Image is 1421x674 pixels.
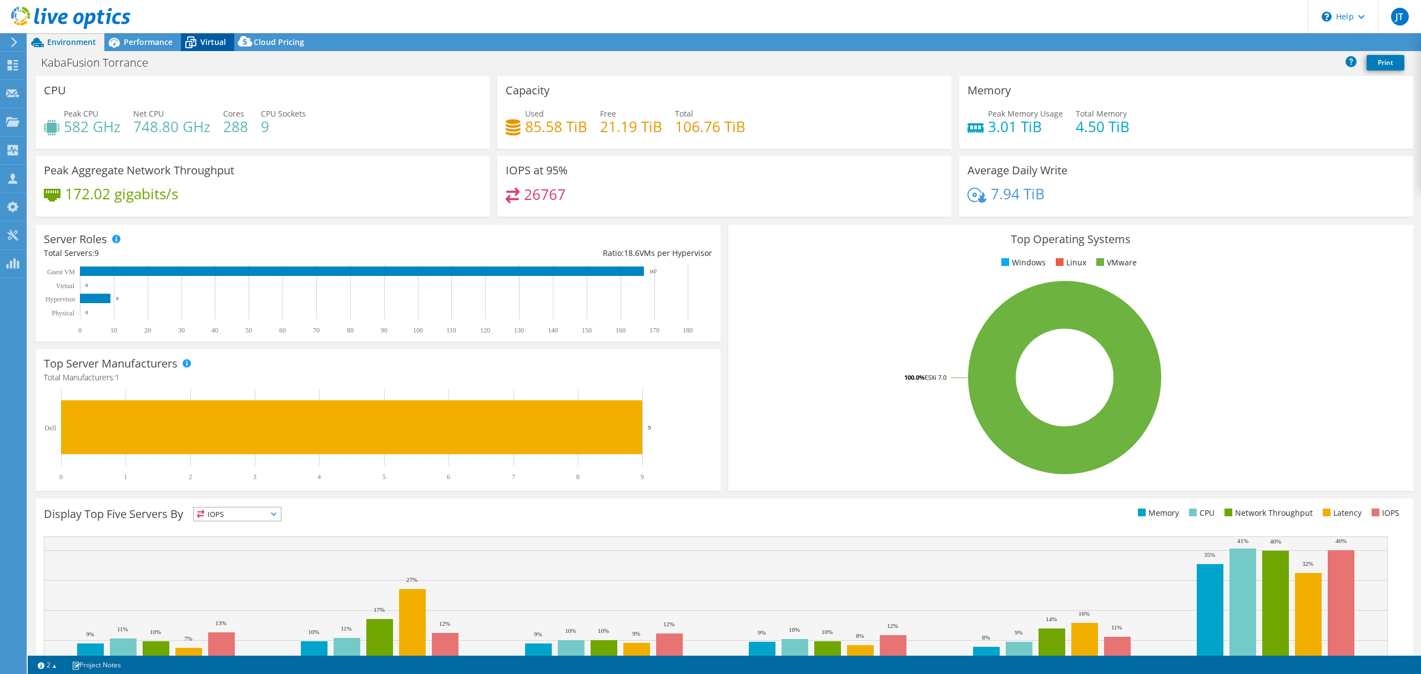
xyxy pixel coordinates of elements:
[600,108,616,119] span: Free
[52,309,74,317] text: Physical
[624,248,639,258] span: 18.6
[649,326,659,334] text: 170
[47,37,96,47] span: Environment
[1322,12,1332,22] svg: \n
[44,84,66,97] h3: CPU
[30,658,64,672] a: 2
[675,108,693,119] span: Total
[904,373,925,381] tspan: 100.0%
[1053,256,1086,269] li: Linux
[1111,624,1122,631] text: 11%
[648,424,651,431] text: 9
[261,120,306,133] h4: 9
[514,326,524,334] text: 130
[64,108,98,119] span: Peak CPU
[1079,610,1090,617] text: 16%
[1204,551,1215,558] text: 35%
[117,626,128,632] text: 11%
[1237,537,1248,544] text: 41%
[991,188,1045,200] h4: 7.94 TiB
[1369,507,1399,519] li: IOPS
[822,628,833,635] text: 10%
[200,37,226,47] span: Virtual
[576,473,580,481] text: 8
[758,629,766,636] text: 9%
[968,164,1067,177] h3: Average Daily Write
[44,371,712,384] h4: Total Manufacturers:
[413,326,423,334] text: 100
[737,233,1405,245] h3: Top Operating Systems
[78,326,82,334] text: 0
[525,120,587,133] h4: 85.58 TiB
[261,108,306,119] span: CPU Sockets
[36,57,165,69] h1: KabaFusion Torrance
[1222,507,1313,519] li: Network Throughput
[86,631,94,637] text: 9%
[447,473,450,481] text: 6
[548,326,558,334] text: 140
[1094,256,1137,269] li: VMware
[44,358,178,370] h3: Top Server Manufacturers
[110,326,117,334] text: 10
[374,606,385,613] text: 17%
[1135,507,1179,519] li: Memory
[632,630,641,637] text: 9%
[133,120,210,133] h4: 748.80 GHz
[506,84,550,97] h3: Capacity
[347,326,354,334] text: 80
[1320,507,1362,519] li: Latency
[308,628,319,635] text: 10%
[1336,537,1347,544] text: 40%
[44,424,56,432] text: Dell
[194,507,281,521] span: IOPS
[524,188,566,200] h4: 26767
[178,326,185,334] text: 30
[211,326,218,334] text: 40
[649,269,657,274] text: 167
[381,326,387,334] text: 90
[133,108,164,119] span: Net CPU
[1046,616,1057,622] text: 14%
[856,632,864,639] text: 8%
[525,108,544,119] span: Used
[56,282,75,290] text: Virtual
[85,310,88,315] text: 0
[1076,108,1127,119] span: Total Memory
[600,120,662,133] h4: 21.19 TiB
[215,620,226,626] text: 13%
[318,473,321,481] text: 4
[64,658,129,672] a: Project Notes
[512,473,515,481] text: 7
[887,622,898,629] text: 12%
[46,295,75,303] text: Hypervisor
[1015,629,1023,636] text: 9%
[65,188,178,200] h4: 172.02 gigabits/s
[988,108,1063,119] span: Peak Memory Usage
[124,473,127,481] text: 1
[223,108,244,119] span: Cores
[968,84,1011,97] h3: Memory
[223,120,248,133] h4: 288
[382,473,386,481] text: 5
[789,626,800,633] text: 10%
[675,120,745,133] h4: 106.76 TiB
[565,627,576,634] text: 10%
[94,248,99,258] span: 9
[1186,507,1215,519] li: CPU
[1367,55,1404,71] a: Print
[1076,120,1130,133] h4: 4.50 TiB
[184,635,193,642] text: 7%
[982,634,990,641] text: 8%
[406,576,417,583] text: 27%
[59,473,63,481] text: 0
[254,37,304,47] span: Cloud Pricing
[598,627,609,634] text: 10%
[1302,560,1313,567] text: 32%
[480,326,490,334] text: 120
[245,326,252,334] text: 50
[582,326,592,334] text: 150
[341,625,352,632] text: 11%
[641,473,644,481] text: 9
[506,164,568,177] h3: IOPS at 95%
[124,37,173,47] span: Performance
